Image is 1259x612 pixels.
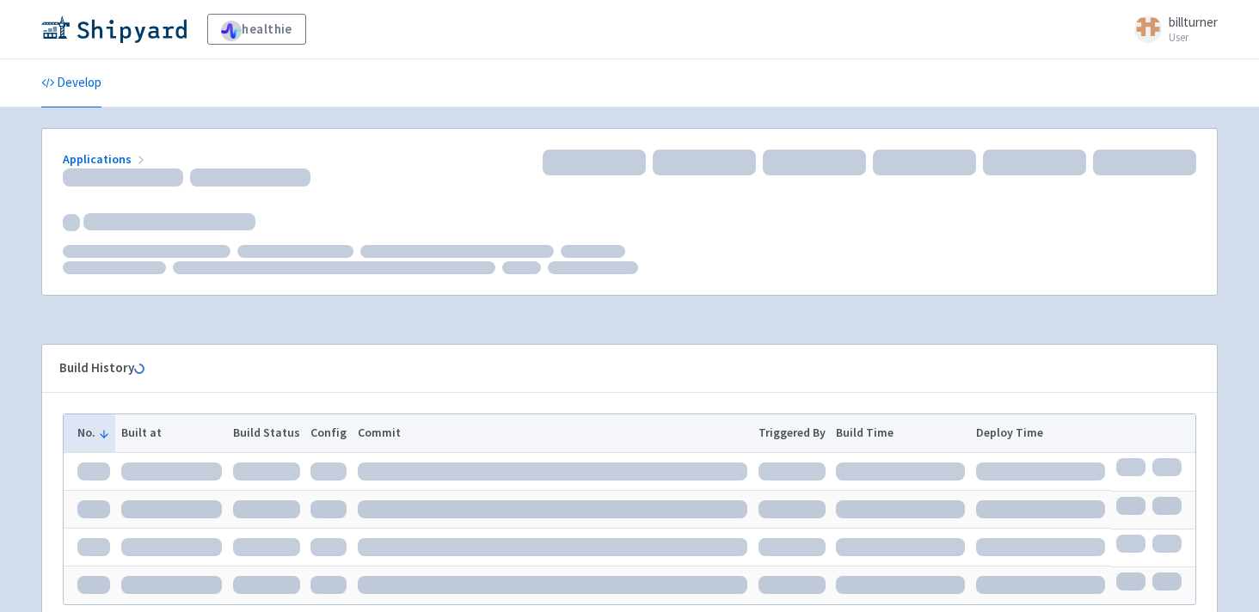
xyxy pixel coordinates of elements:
th: Build Time [831,414,971,452]
th: Triggered By [752,414,831,452]
span: billturner [1169,14,1218,30]
a: Develop [41,59,101,107]
small: User [1169,32,1218,43]
a: billturner User [1124,15,1218,43]
th: Commit [353,414,753,452]
div: Build History [59,358,1172,378]
th: Config [305,414,353,452]
a: Applications [63,151,148,167]
img: Shipyard logo [41,15,187,43]
th: Build Status [227,414,305,452]
button: No. [77,424,110,442]
th: Built at [115,414,227,452]
a: healthie [207,14,306,45]
th: Deploy Time [971,414,1111,452]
